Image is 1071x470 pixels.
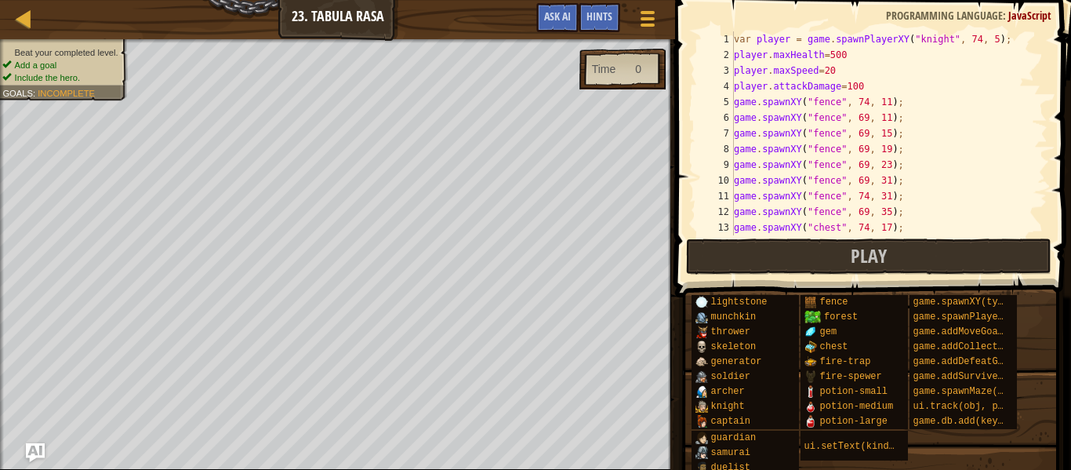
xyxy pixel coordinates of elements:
span: chest [820,341,848,352]
span: Add a goal [15,60,57,70]
span: : [1003,8,1008,23]
button: Ask AI [26,443,45,462]
button: Ask AI [536,3,579,32]
div: 9 [697,157,734,173]
span: potion-small [820,386,888,397]
span: soldier [711,371,750,382]
div: 14 [697,235,734,251]
button: Show game menu [628,3,667,40]
span: potion-medium [820,401,894,412]
span: captain [711,416,750,427]
span: potion-large [820,416,888,427]
img: portrait.png [804,296,817,308]
div: 5 [697,94,734,110]
span: Play [851,243,887,268]
div: 6 [697,110,734,126]
span: Goals [2,88,33,98]
span: gem [820,326,837,337]
span: Ask AI [544,9,571,24]
img: portrait.png [695,296,708,308]
span: lightstone [711,297,768,308]
span: samurai [711,447,750,458]
img: trees_1.png [804,311,821,323]
img: portrait.png [695,432,708,444]
span: JavaScript [1008,8,1051,23]
div: 0 [635,61,641,77]
li: Beat your completed level. [2,46,118,59]
span: generator [711,356,762,367]
li: Include the hero. [2,71,118,84]
span: skeleton [711,341,757,352]
span: Beat your completed level. [15,47,118,57]
img: portrait.png [804,400,817,413]
span: Include the hero. [15,72,80,82]
span: game.addMoveGoalXY(x, y) [913,326,1049,337]
img: portrait.png [695,446,708,459]
img: portrait.png [804,385,817,398]
div: 7 [697,126,734,141]
span: fence [820,297,848,308]
span: fire-trap [820,356,871,367]
span: ui.track(obj, prop) [913,401,1021,412]
img: portrait.png [804,415,817,428]
span: Hints [586,9,612,24]
span: guardian [711,432,757,443]
img: portrait.png [695,341,708,353]
li: Add a goal [2,59,118,71]
img: portrait.png [695,415,708,428]
span: knight [711,401,745,412]
div: 2 [697,47,734,63]
img: portrait.png [804,326,817,338]
span: Programming language [886,8,1003,23]
div: 12 [697,204,734,220]
img: portrait.png [695,311,708,323]
img: portrait.png [804,355,817,368]
span: munchkin [711,312,757,322]
span: game.db.add(key, value) [913,416,1044,427]
span: archer [711,386,745,397]
img: portrait.png [804,370,817,383]
div: 3 [697,63,734,78]
img: portrait.png [695,355,708,368]
div: 1 [697,31,734,47]
img: portrait.png [695,326,708,338]
span: game.addCollectGoal(amount) [913,341,1066,352]
div: 13 [697,220,734,235]
img: portrait.png [695,370,708,383]
span: forest [824,312,858,322]
span: Incomplete [38,88,95,98]
span: : [33,88,38,98]
div: 10 [697,173,734,188]
div: 8 [697,141,734,157]
div: Time [592,61,616,77]
div: 4 [697,78,734,94]
img: portrait.png [695,400,708,413]
span: game.spawnXY(type, x, y) [913,297,1049,308]
button: Play [686,239,1051,275]
span: ui.setText(kind, text) [804,441,928,452]
img: portrait.png [695,385,708,398]
div: 11 [697,188,734,204]
span: game.addDefeatGoal(amount) [913,356,1060,367]
img: portrait.png [804,341,817,353]
span: thrower [711,326,750,337]
span: fire-spewer [820,371,882,382]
